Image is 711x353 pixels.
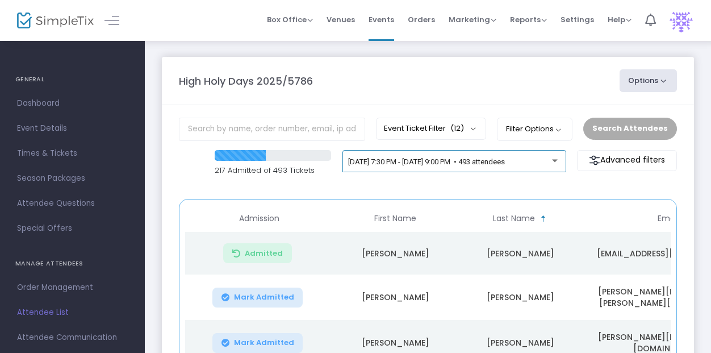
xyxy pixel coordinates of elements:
span: Order Management [17,280,128,295]
td: [PERSON_NAME] [458,232,583,275]
td: [PERSON_NAME] [333,275,458,320]
span: [DATE] 7:30 PM - [DATE] 9:00 PM • 493 attendees [348,157,505,166]
button: Options [620,69,677,92]
span: Sortable [539,214,548,223]
span: Marketing [449,14,496,25]
button: Event Ticket Filter(12) [376,118,486,139]
span: Orders [408,5,435,34]
span: Email [658,214,679,223]
span: Attendee Communication [17,330,128,345]
button: Admitted [223,243,292,263]
span: Admission [239,214,279,223]
button: Mark Admitted [212,333,303,353]
span: Help [608,14,631,25]
span: Dashboard [17,96,128,111]
span: (12) [450,124,464,133]
m-panel-title: High Holy Days 2025/5786 [179,73,313,89]
span: Season Packages [17,171,128,186]
h4: GENERAL [15,68,129,91]
span: Last Name [493,214,535,223]
m-button: Advanced filters [577,150,677,171]
button: Mark Admitted [212,288,303,308]
span: Special Offers [17,221,128,236]
span: Attendee Questions [17,196,128,211]
img: filter [589,155,600,166]
td: [PERSON_NAME] [458,275,583,320]
span: Reports [510,14,547,25]
p: 217 Admitted of 493 Tickets [215,165,331,176]
button: Filter Options [497,118,572,140]
h4: MANAGE ATTENDEES [15,252,129,275]
td: [PERSON_NAME] [333,232,458,275]
span: Venues [327,5,355,34]
span: Event Details [17,121,128,136]
span: Mark Admitted [234,338,294,347]
span: Attendee List [17,305,128,320]
span: Settings [561,5,594,34]
span: Times & Tickets [17,146,128,161]
input: Search by name, order number, email, ip address [179,118,365,141]
span: First Name [374,214,416,223]
span: Events [369,5,394,34]
span: Mark Admitted [234,293,294,302]
span: Box Office [267,14,313,25]
span: Admitted [245,249,283,258]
